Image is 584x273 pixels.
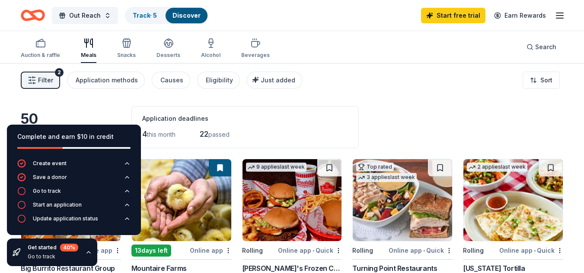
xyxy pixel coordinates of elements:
button: Alcohol [201,35,220,63]
div: Beverages [241,52,270,59]
div: 50 [21,110,121,128]
a: Discover [172,12,201,19]
img: Image for Mountaire Farms [132,159,231,241]
span: Sort [540,75,552,85]
div: 9 applies last week [246,163,306,172]
div: 3 applies last week [356,173,417,182]
span: this month [147,131,176,138]
button: Go to track [17,187,131,201]
a: Start free trial [421,8,485,23]
div: Rolling [242,245,263,256]
div: Online app [190,245,232,256]
button: Just added [247,72,302,89]
button: Auction & raffle [21,35,60,63]
button: Beverages [241,35,270,63]
span: passed [208,131,230,138]
div: Eligibility [206,75,233,85]
button: Application methods [67,72,145,89]
div: 2 [55,68,64,77]
button: Snacks [117,35,136,63]
button: Out Reach [52,7,118,24]
span: Filter [38,75,53,85]
div: Alcohol [201,52,220,59]
div: Desserts [156,52,180,59]
div: Go to track [28,253,78,260]
button: Eligibility [197,72,240,89]
a: Track· 5 [133,12,157,19]
div: Complete and earn $10 in credit [17,132,131,142]
div: Start an application [33,201,82,208]
div: Online app Quick [278,245,342,256]
div: 13 days left [131,245,171,257]
div: Get started [28,244,78,251]
div: Go to track [33,188,61,195]
button: Meals [81,35,96,63]
button: Start an application [17,201,131,214]
button: Sort [523,72,560,89]
button: Search [520,38,563,56]
span: Search [535,42,556,52]
button: Causes [152,72,190,89]
div: Rolling [352,245,373,256]
div: 40 % [60,244,78,251]
div: Auction & raffle [21,52,60,59]
button: Save a donor [17,173,131,187]
div: Create event [33,160,67,167]
div: Online app Quick [499,245,563,256]
div: Snacks [117,52,136,59]
span: Just added [261,76,295,84]
img: Image for California Tortilla [463,159,563,241]
div: Save a donor [33,174,67,181]
button: Create event [17,159,131,173]
span: 22 [200,129,208,138]
button: Filter2 [21,72,60,89]
img: Image for Freddy's Frozen Custard & Steakburgers [243,159,342,241]
div: Meals [81,52,96,59]
div: Application deadlines [142,113,348,124]
button: Desserts [156,35,180,63]
div: Update application status [33,215,98,222]
div: Top rated [356,163,394,171]
button: Track· 5Discover [125,7,208,24]
img: Image for Turning Point Restaurants [353,159,452,241]
div: Rolling [463,245,484,256]
span: • [313,247,314,254]
div: 2 applies last week [467,163,527,172]
div: Online app Quick [389,245,453,256]
a: Home [21,5,45,25]
span: • [423,247,425,254]
span: Out Reach [69,10,101,21]
button: Update application status [17,214,131,228]
div: Application methods [76,75,138,85]
span: • [534,247,536,254]
a: Earn Rewards [489,8,551,23]
div: Causes [160,75,183,85]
